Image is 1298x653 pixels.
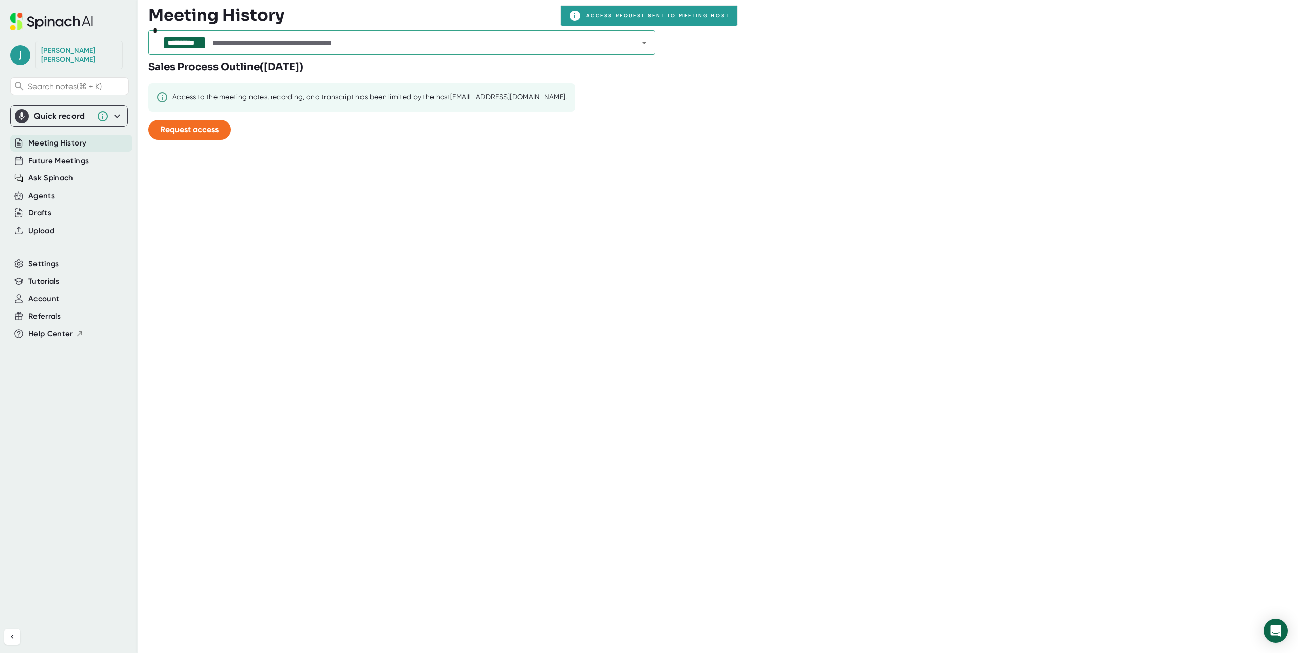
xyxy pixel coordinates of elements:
[41,46,117,64] div: Jospeh Klimczak
[10,45,30,65] span: j
[28,328,84,340] button: Help Center
[28,311,61,322] button: Referrals
[28,328,73,340] span: Help Center
[28,82,126,91] span: Search notes (⌘ + K)
[28,172,74,184] button: Ask Spinach
[28,276,59,287] button: Tutorials
[28,207,51,219] button: Drafts
[4,629,20,645] button: Collapse sidebar
[28,190,55,202] button: Agents
[28,155,89,167] button: Future Meetings
[1264,619,1288,643] div: Open Intercom Messenger
[28,258,59,270] button: Settings
[148,6,284,25] h3: Meeting History
[148,60,303,75] h3: Sales Process Outline ( [DATE] )
[28,225,54,237] button: Upload
[172,93,567,102] div: Access to the meeting notes, recording, and transcript has been limited by the host [EMAIL_ADDRES...
[160,125,219,134] span: Request access
[34,111,92,121] div: Quick record
[28,137,86,149] button: Meeting History
[637,35,652,50] button: Open
[28,293,59,305] button: Account
[15,106,123,126] div: Quick record
[148,120,231,140] button: Request access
